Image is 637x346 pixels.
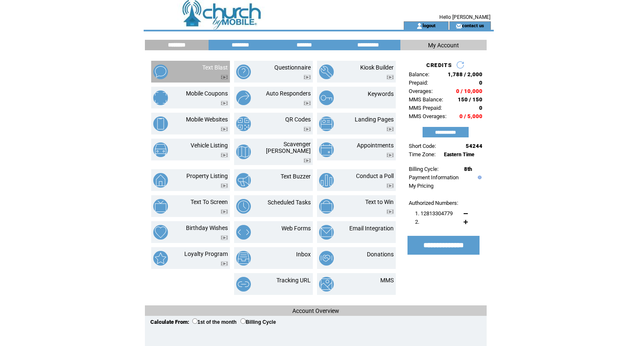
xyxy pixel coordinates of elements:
a: Tracking URL [276,277,311,284]
img: vehicle-listing.png [153,142,168,157]
img: video.png [221,153,228,158]
span: 0 / 10,000 [456,88,482,94]
img: kiosk-builder.png [319,65,334,79]
img: video.png [304,158,311,163]
a: Kiosk Builder [360,64,394,71]
img: text-to-screen.png [153,199,168,214]
span: CREDITS [426,62,452,68]
img: video.png [221,235,228,240]
input: 1st of the month [192,318,198,324]
span: Billing Cycle: [409,166,438,172]
img: video.png [387,209,394,214]
img: auto-responders.png [236,90,251,105]
a: Web Forms [281,225,311,232]
img: video.png [304,127,311,132]
a: Appointments [357,142,394,149]
span: Time Zone: [409,151,436,158]
a: Inbox [296,251,311,258]
span: 54244 [466,143,482,149]
img: questionnaire.png [236,65,251,79]
img: video.png [304,75,311,80]
img: video.png [387,127,394,132]
input: Billing Cycle [240,318,246,324]
span: Hello [PERSON_NAME] [439,14,490,20]
a: Scheduled Tasks [268,199,311,206]
a: Text To Screen [191,199,228,205]
img: keywords.png [319,90,334,105]
a: logout [423,23,436,28]
span: 150 / 150 [458,96,482,103]
img: landing-pages.png [319,116,334,131]
a: Text Buzzer [281,173,311,180]
a: Mobile Websites [186,116,228,123]
img: property-listing.png [153,173,168,188]
a: Conduct a Poll [356,173,394,179]
img: qr-codes.png [236,116,251,131]
span: Overages: [409,88,433,94]
a: Text to Win [365,199,394,205]
img: tracking-url.png [236,277,251,292]
img: video.png [221,101,228,106]
img: appointments.png [319,142,334,157]
label: Billing Cycle [240,319,276,325]
a: Text Blast [202,64,228,71]
img: video.png [221,75,228,80]
span: Account Overview [292,307,339,314]
span: MMS Prepaid: [409,105,442,111]
a: Keywords [368,90,394,97]
img: loyalty-program.png [153,251,168,266]
span: Prepaid: [409,80,428,86]
a: Email Integration [349,225,394,232]
img: mobile-websites.png [153,116,168,131]
img: video.png [387,75,394,80]
img: help.gif [476,176,482,179]
img: scavenger-hunt.png [236,145,251,159]
span: 0 / 5,000 [459,113,482,119]
span: 1,788 / 2,000 [448,71,482,77]
a: contact us [462,23,484,28]
a: Questionnaire [274,64,311,71]
a: Vehicle Listing [191,142,228,149]
img: video.png [221,127,228,132]
span: 1. 12813304779 [415,210,453,217]
img: video.png [387,183,394,188]
span: MMS Balance: [409,96,443,103]
a: Mobile Coupons [186,90,228,97]
img: mms.png [319,277,334,292]
img: contact_us_icon.gif [456,23,462,29]
span: 2. [415,219,419,225]
a: Donations [367,251,394,258]
a: Property Listing [186,173,228,179]
img: conduct-a-poll.png [319,173,334,188]
span: 0 [479,105,482,111]
img: mobile-coupons.png [153,90,168,105]
a: QR Codes [285,116,311,123]
img: scheduled-tasks.png [236,199,251,214]
span: Authorized Numbers: [409,200,458,206]
a: Scavenger [PERSON_NAME] [266,141,311,154]
a: My Pricing [409,183,433,189]
span: MMS Overages: [409,113,446,119]
span: Balance: [409,71,429,77]
img: birthday-wishes.png [153,225,168,240]
img: video.png [221,209,228,214]
a: Landing Pages [355,116,394,123]
img: video.png [304,101,311,106]
span: Eastern Time [444,152,475,158]
a: Payment Information [409,174,459,181]
img: text-buzzer.png [236,173,251,188]
img: email-integration.png [319,225,334,240]
img: web-forms.png [236,225,251,240]
img: inbox.png [236,251,251,266]
img: video.png [387,153,394,158]
span: 8th [464,166,472,172]
a: Auto Responders [266,90,311,97]
img: video.png [221,183,228,188]
img: account_icon.gif [416,23,423,29]
label: 1st of the month [192,319,237,325]
img: donations.png [319,251,334,266]
img: video.png [221,261,228,266]
span: My Account [428,42,459,49]
span: 0 [479,80,482,86]
img: text-to-win.png [319,199,334,214]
